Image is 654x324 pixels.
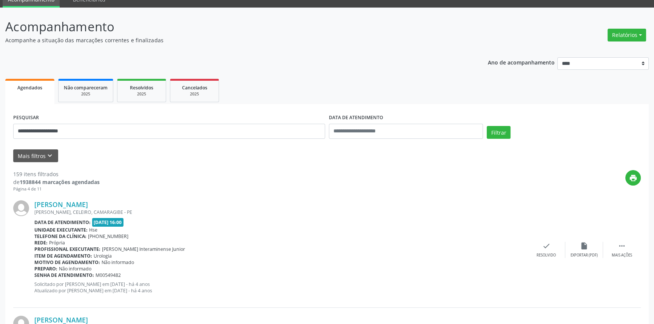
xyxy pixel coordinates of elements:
button: Mais filtroskeyboard_arrow_down [13,149,58,163]
i:  [618,242,626,250]
b: Senha de atendimento: [34,272,94,278]
i: check [542,242,551,250]
strong: 1938844 marcações agendadas [20,178,100,186]
span: M00549482 [96,272,121,278]
button: Relatórios [608,29,646,41]
b: Preparo: [34,266,57,272]
button: Filtrar [487,126,511,139]
b: Motivo de agendamento: [34,259,100,266]
span: Não informado [102,259,134,266]
a: [PERSON_NAME] [34,316,88,324]
div: Exportar (PDF) [571,253,598,258]
i: insert_drive_file [580,242,588,250]
img: img [13,200,29,216]
span: [PHONE_NUMBER] [88,233,128,240]
div: 2025 [123,91,160,97]
b: Item de agendamento: [34,253,92,259]
span: Própria [49,240,65,246]
p: Ano de acompanhamento [488,57,555,67]
i: keyboard_arrow_down [46,152,54,160]
div: Resolvido [537,253,556,258]
label: DATA DE ATENDIMENTO [329,112,383,124]
button: print [625,170,641,186]
label: PESQUISAR [13,112,39,124]
span: Urologia [94,253,112,259]
b: Telefone da clínica: [34,233,86,240]
p: Solicitado por [PERSON_NAME] em [DATE] - há 4 anos Atualizado por [PERSON_NAME] em [DATE] - há 4 ... [34,281,528,294]
i: print [629,174,637,182]
b: Profissional executante: [34,246,100,252]
div: [PERSON_NAME], CELEIRO, CAMARAGIBE - PE [34,209,528,215]
p: Acompanhe a situação das marcações correntes e finalizadas [5,36,456,44]
span: Resolvidos [130,84,153,91]
span: Cancelados [182,84,207,91]
span: [DATE] 16:00 [92,218,124,227]
div: 159 itens filtrados [13,170,100,178]
span: [PERSON_NAME] Interaminense Junior [102,246,185,252]
b: Unidade executante: [34,227,88,233]
a: [PERSON_NAME] [34,200,88,209]
div: Mais ações [612,253,632,258]
span: Agendados [17,84,42,91]
span: Não compareceram [64,84,108,91]
b: Rede: [34,240,48,246]
p: Acompanhamento [5,17,456,36]
div: Página 4 de 11 [13,186,100,192]
b: Data de atendimento: [34,219,91,226]
span: Não informado [59,266,91,272]
div: de [13,178,100,186]
span: Hse [89,227,97,233]
div: 2025 [176,91,213,97]
div: 2025 [64,91,108,97]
